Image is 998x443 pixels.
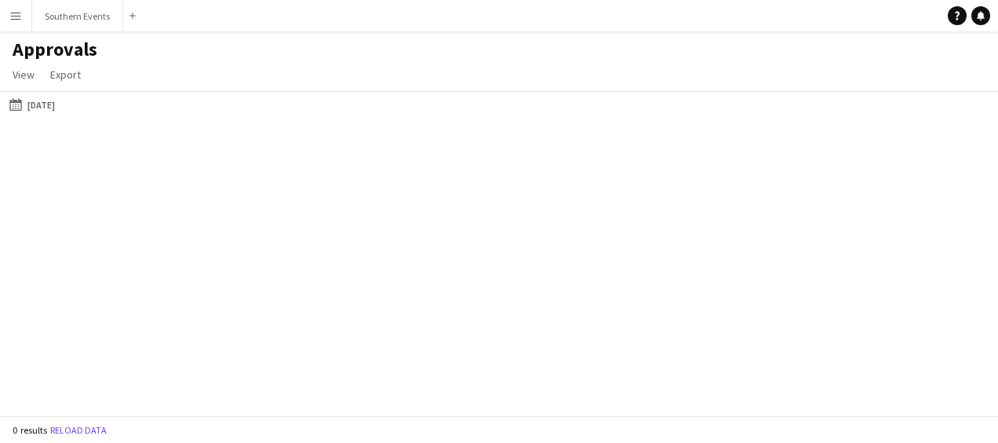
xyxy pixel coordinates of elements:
[47,422,110,439] button: Reload data
[50,68,81,82] span: Export
[6,95,58,114] button: [DATE]
[32,1,123,31] button: Southern Events
[13,68,35,82] span: View
[44,64,87,85] a: Export
[6,64,41,85] a: View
